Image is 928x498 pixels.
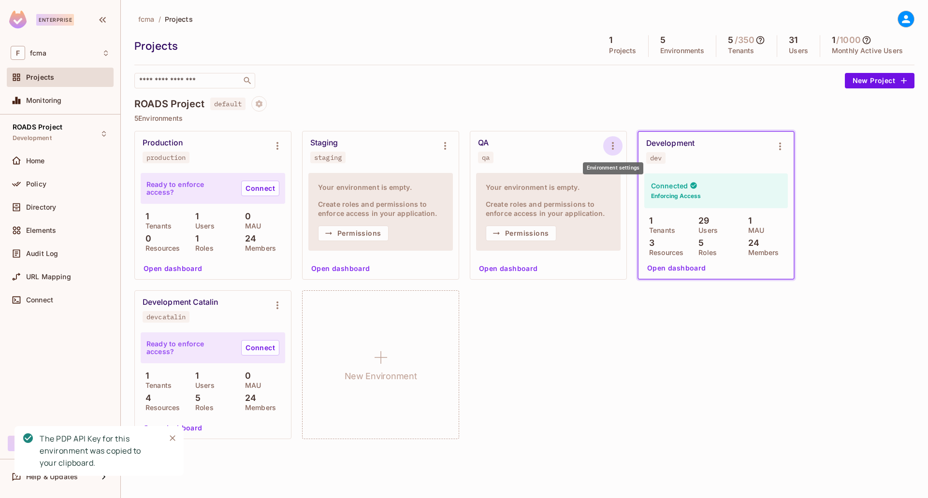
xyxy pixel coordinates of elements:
[743,216,752,226] p: 1
[190,244,214,252] p: Roles
[30,49,46,57] span: Workspace: fcma
[241,181,279,196] a: Connect
[314,154,342,161] div: staging
[190,234,199,243] p: 1
[609,35,612,45] h5: 1
[478,138,489,148] div: QA
[743,227,764,234] p: MAU
[141,244,180,252] p: Resources
[789,47,808,55] p: Users
[165,431,180,445] button: Close
[268,136,287,156] button: Environment settings
[609,47,636,55] p: Projects
[318,183,443,192] h4: Your environment is empty.
[26,157,45,165] span: Home
[789,35,797,45] h5: 31
[13,134,52,142] span: Development
[141,393,151,403] p: 4
[694,249,717,256] p: Roles
[310,138,338,148] div: Staging
[651,192,701,200] h6: Enforcing Access
[26,296,53,304] span: Connect
[240,222,261,230] p: MAU
[190,382,215,389] p: Users
[134,98,204,110] h4: ROADS Project
[190,222,215,230] p: Users
[651,181,688,190] h4: Connected
[190,371,199,381] p: 1
[26,73,54,81] span: Projects
[743,238,759,248] p: 24
[770,137,790,156] button: Environment settings
[644,216,652,226] p: 1
[141,382,172,389] p: Tenants
[241,340,279,356] a: Connect
[165,14,193,24] span: Projects
[268,296,287,315] button: Environment settings
[643,260,710,276] button: Open dashboard
[644,249,683,256] p: Resources
[26,250,58,257] span: Audit Log
[210,98,246,110] span: default
[694,216,709,226] p: 29
[146,181,233,196] p: Ready to enforce access?
[240,234,256,243] p: 24
[190,212,199,221] p: 1
[832,47,903,55] p: Monthly Active Users
[26,273,71,281] span: URL Mapping
[159,14,161,24] li: /
[146,154,186,161] div: production
[26,180,46,188] span: Policy
[143,298,218,307] div: Development Catalin
[318,226,389,241] button: Permissions
[660,35,666,45] h5: 5
[26,203,56,211] span: Directory
[728,47,754,55] p: Tenants
[141,234,151,243] p: 0
[143,138,183,148] div: Production
[475,261,542,276] button: Open dashboard
[251,101,267,110] span: Project settings
[836,35,861,45] h5: / 1000
[743,249,779,256] p: Members
[141,371,149,381] p: 1
[240,404,276,412] p: Members
[694,238,704,248] p: 5
[26,227,56,234] span: Elements
[141,404,180,412] p: Resources
[141,222,172,230] p: Tenants
[482,154,490,161] div: qa
[307,261,374,276] button: Open dashboard
[646,139,695,148] div: Development
[146,313,186,321] div: devcatalin
[644,227,675,234] p: Tenants
[660,47,705,55] p: Environments
[138,14,155,24] span: fcma
[603,136,623,156] button: Environment settings
[146,340,233,356] p: Ready to enforce access?
[240,244,276,252] p: Members
[735,35,755,45] h5: / 350
[13,123,62,131] span: ROADS Project
[140,261,206,276] button: Open dashboard
[190,393,201,403] p: 5
[583,162,643,174] div: Environment settings
[240,212,251,221] p: 0
[694,227,718,234] p: Users
[40,433,158,469] div: The PDP API Key for this environment was copied to your clipboard.
[140,420,206,436] button: Open dashboard
[26,97,62,104] span: Monitoring
[845,73,914,88] button: New Project
[486,183,611,192] h4: Your environment is empty.
[345,369,417,384] h1: New Environment
[650,154,662,162] div: dev
[832,35,835,45] h5: 1
[11,46,25,60] span: F
[36,14,74,26] div: Enterprise
[728,35,733,45] h5: 5
[134,114,914,122] p: 5 Environments
[486,226,556,241] button: Permissions
[240,371,251,381] p: 0
[644,238,654,248] p: 3
[240,393,256,403] p: 24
